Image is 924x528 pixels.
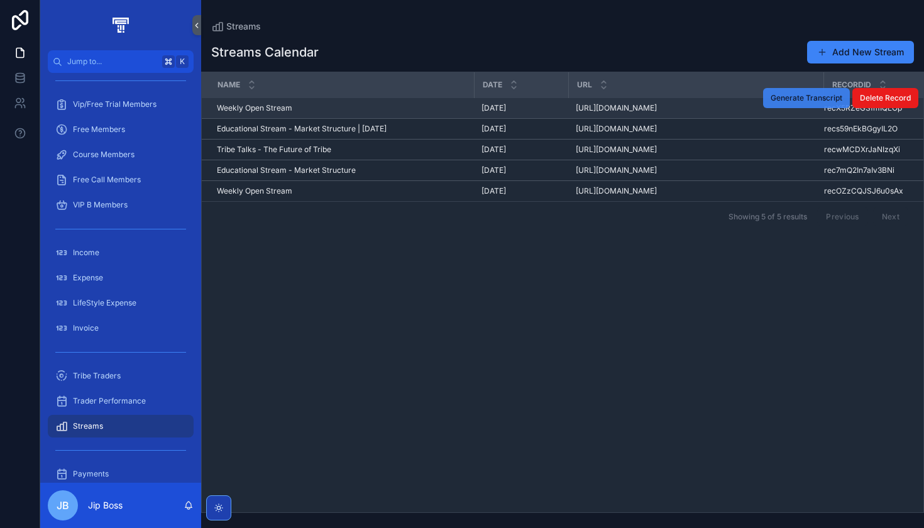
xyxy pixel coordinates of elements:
a: [URL][DOMAIN_NAME] [576,165,816,175]
span: recOZzCQJSJ6u0sAx [824,186,903,196]
a: Weekly Open Stream [217,103,466,113]
span: Income [73,248,99,258]
span: Weekly Open Stream [217,186,292,196]
a: [DATE] [481,186,561,196]
span: [URL][DOMAIN_NAME] [576,124,657,134]
a: [DATE] [481,103,561,113]
button: Generate Transcript [763,88,850,108]
div: scrollable content [40,73,201,483]
span: Expense [73,273,103,283]
span: Course Members [73,150,135,160]
span: RecordID [832,80,871,90]
span: recs59nEkBGgyIL2O [824,124,898,134]
h1: Streams Calendar [211,43,319,61]
a: Free Members [48,118,194,141]
a: [URL][DOMAIN_NAME] [576,124,816,134]
span: [DATE] [481,145,506,155]
span: Date [483,80,502,90]
span: [URL][DOMAIN_NAME] [576,145,657,155]
a: Expense [48,267,194,289]
span: Tribe Traders [73,371,121,381]
p: Jip Boss [88,499,123,512]
a: [DATE] [481,165,561,175]
span: Weekly Open Stream [217,103,292,113]
a: Tribe Talks - The Future of Tribe [217,145,466,155]
a: Weekly Open Stream [217,186,466,196]
span: JB [57,498,69,513]
span: Free Call Members [73,175,141,185]
span: [DATE] [481,165,506,175]
img: App logo [110,15,131,35]
a: LifeStyle Expense [48,292,194,314]
button: Add New Stream [807,41,914,63]
a: Income [48,241,194,264]
a: Trader Performance [48,390,194,412]
span: rec7mQ2In7aIv3BNi [824,165,894,175]
span: [DATE] [481,103,506,113]
a: Free Call Members [48,168,194,191]
span: Vip/Free Trial Members [73,99,157,109]
span: Delete Record [860,93,911,103]
span: Name [217,80,240,90]
a: Educational Stream - Market Structure [217,165,466,175]
span: [URL][DOMAIN_NAME] [576,103,657,113]
span: Educational Stream - Market Structure [217,165,356,175]
span: Streams [73,421,103,431]
a: Payments [48,463,194,485]
a: Invoice [48,317,194,339]
span: Tribe Talks - The Future of Tribe [217,145,331,155]
span: Jump to... [67,57,157,67]
span: Showing 5 of 5 results [729,212,807,222]
span: LifeStyle Expense [73,298,136,308]
span: [DATE] [481,186,506,196]
a: VIP B Members [48,194,194,216]
span: recwMCDXrJaNIzqXi [824,145,900,155]
a: Tribe Traders [48,365,194,387]
span: Free Members [73,124,125,135]
a: Educational Stream - Market Structure | [DATE] [217,124,466,134]
span: URL [577,80,592,90]
a: [DATE] [481,145,561,155]
span: Educational Stream - Market Structure | [DATE] [217,124,387,134]
a: Vip/Free Trial Members [48,93,194,116]
a: [URL][DOMAIN_NAME] [576,103,816,113]
span: Generate Transcript [771,93,842,103]
span: Trader Performance [73,396,146,406]
span: Invoice [73,323,99,333]
span: [URL][DOMAIN_NAME] [576,165,657,175]
span: VIP B Members [73,200,128,210]
a: [URL][DOMAIN_NAME] [576,186,816,196]
span: Payments [73,469,109,479]
span: recX5RZeGSfmIQLOp [824,103,902,113]
a: Course Members [48,143,194,166]
a: [DATE] [481,124,561,134]
button: Delete Record [852,88,918,108]
span: [URL][DOMAIN_NAME] [576,186,657,196]
span: [DATE] [481,124,506,134]
button: Jump to...K [48,50,194,73]
a: Streams [48,415,194,437]
span: Streams [226,20,261,33]
a: Streams [211,20,261,33]
a: [URL][DOMAIN_NAME] [576,145,816,155]
span: K [177,57,187,67]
